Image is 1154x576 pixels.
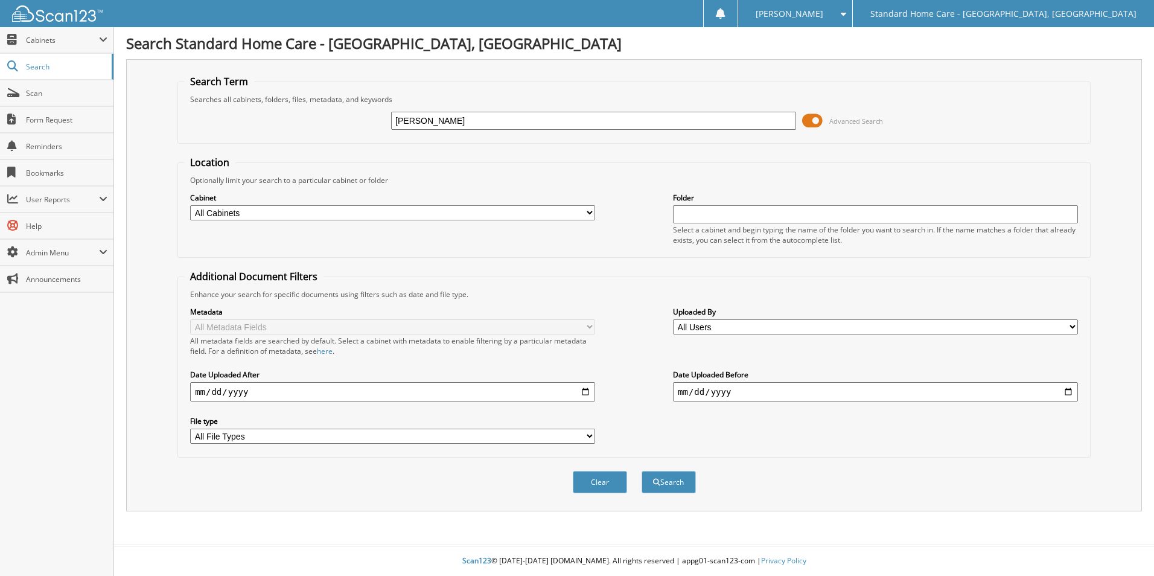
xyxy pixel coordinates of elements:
[462,555,491,566] span: Scan123
[756,10,823,18] span: [PERSON_NAME]
[190,336,595,356] div: All metadata fields are searched by default. Select a cabinet with metadata to enable filtering b...
[126,33,1142,53] h1: Search Standard Home Care - [GEOGRAPHIC_DATA], [GEOGRAPHIC_DATA]
[642,471,696,493] button: Search
[829,117,883,126] span: Advanced Search
[761,555,806,566] a: Privacy Policy
[26,194,99,205] span: User Reports
[184,75,254,88] legend: Search Term
[573,471,627,493] button: Clear
[673,193,1078,203] label: Folder
[184,289,1084,299] div: Enhance your search for specific documents using filters such as date and file type.
[184,270,324,283] legend: Additional Document Filters
[26,141,107,152] span: Reminders
[184,175,1084,185] div: Optionally limit your search to a particular cabinet or folder
[26,62,106,72] span: Search
[26,35,99,45] span: Cabinets
[184,94,1084,104] div: Searches all cabinets, folders, files, metadata, and keywords
[114,546,1154,576] div: © [DATE]-[DATE] [DOMAIN_NAME]. All rights reserved | appg01-scan123-com |
[184,156,235,169] legend: Location
[673,307,1078,317] label: Uploaded By
[190,382,595,402] input: start
[190,416,595,426] label: File type
[26,115,107,125] span: Form Request
[26,274,107,284] span: Announcements
[673,225,1078,245] div: Select a cabinet and begin typing the name of the folder you want to search in. If the name match...
[870,10,1136,18] span: Standard Home Care - [GEOGRAPHIC_DATA], [GEOGRAPHIC_DATA]
[26,248,99,258] span: Admin Menu
[673,370,1078,380] label: Date Uploaded Before
[12,5,103,22] img: scan123-logo-white.svg
[673,382,1078,402] input: end
[190,307,595,317] label: Metadata
[26,221,107,231] span: Help
[190,370,595,380] label: Date Uploaded After
[317,346,333,356] a: here
[26,88,107,98] span: Scan
[190,193,595,203] label: Cabinet
[26,168,107,178] span: Bookmarks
